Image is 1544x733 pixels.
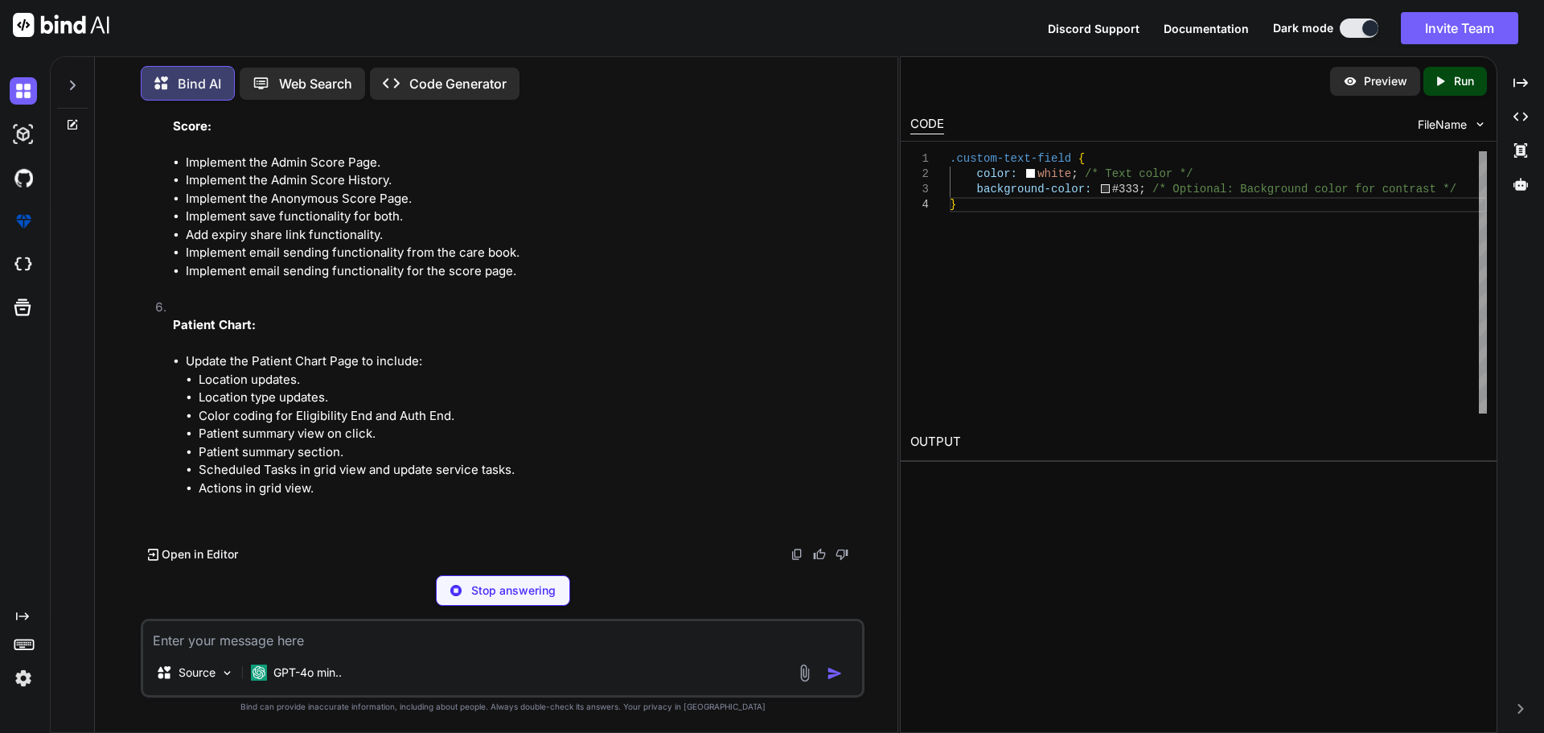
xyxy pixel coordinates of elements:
[836,548,848,561] img: dislike
[186,226,861,245] li: Add expiry share link functionality.
[1454,73,1474,89] p: Run
[273,665,342,681] p: GPT-4o min..
[1085,167,1193,180] span: /* Text color */
[813,548,826,561] img: like
[186,190,861,208] li: Implement the Anonymous Score Page.
[827,665,843,682] img: icon
[279,74,352,93] p: Web Search
[901,423,1497,461] h2: OUTPUT
[795,664,814,682] img: attachment
[199,480,861,498] li: Actions in grid view.
[1473,117,1487,131] img: chevron down
[950,198,956,211] span: }
[199,461,861,480] li: Scheduled Tasks in grid view and update service tasks.
[10,665,37,692] img: settings
[1048,22,1140,35] span: Discord Support
[141,701,864,713] p: Bind can provide inaccurate information, including about people. Always double-check its answers....
[1037,167,1071,180] span: white
[409,74,507,93] p: Code Generator
[220,666,234,680] img: Pick Models
[1401,12,1518,44] button: Invite Team
[10,77,37,105] img: darkChat
[910,182,929,197] div: 3
[13,13,109,37] img: Bind AI
[179,665,216,681] p: Source
[790,548,803,561] img: copy
[1273,20,1333,36] span: Dark mode
[10,251,37,278] img: cloudideIcon
[1111,183,1139,196] span: #333
[910,167,929,182] div: 2
[1152,183,1456,196] span: /* Optional: Background color for contrast */
[186,352,861,516] li: Update the Patient Chart Page to include:
[910,197,929,212] div: 4
[1078,152,1084,165] span: {
[10,121,37,148] img: darkAi-studio
[186,208,861,226] li: Implement save functionality for both.
[1139,183,1145,196] span: ;
[162,546,238,562] p: Open in Editor
[173,118,211,134] strong: Score:
[471,583,556,599] p: Stop answering
[199,425,861,443] li: Patient summary view on click.
[910,115,944,134] div: CODE
[199,371,861,389] li: Location updates.
[910,151,929,167] div: 1
[1048,20,1140,37] button: Discord Support
[1364,73,1407,89] p: Preview
[199,407,861,426] li: Color coding for Eligibility End and Auth End.
[10,208,37,235] img: premium
[1418,117,1467,133] span: FileName
[173,317,256,332] strong: Patient Chart:
[186,154,861,172] li: Implement the Admin Score Page.
[1343,74,1357,89] img: preview
[1071,167,1078,180] span: ;
[251,665,267,681] img: GPT-4o mini
[186,244,861,262] li: Implement email sending functionality from the care book.
[199,443,861,462] li: Patient summary section.
[1164,20,1249,37] button: Documentation
[186,171,861,190] li: Implement the Admin Score History.
[950,152,1071,165] span: .custom-text-field
[10,164,37,191] img: githubDark
[186,262,861,281] li: Implement email sending functionality for the score page.
[976,183,1091,196] span: background-color:
[199,389,861,407] li: Location type updates.
[178,74,221,93] p: Bind AI
[976,167,1016,180] span: color:
[1164,22,1249,35] span: Documentation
